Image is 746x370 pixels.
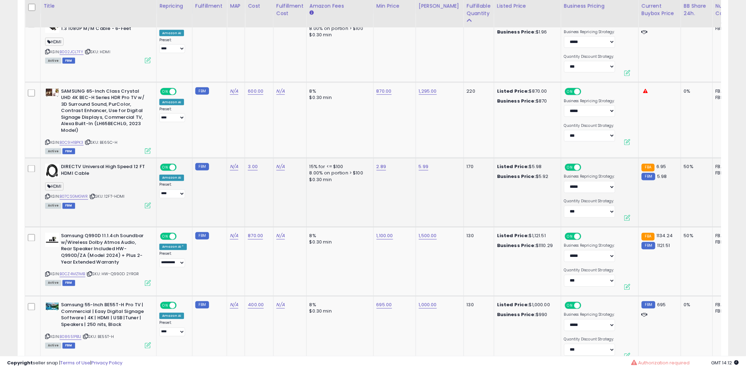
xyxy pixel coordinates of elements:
div: Title [43,2,153,10]
img: 51eR9IcyGjL._SL40_.jpg [45,164,59,178]
div: 130 [467,302,489,308]
span: ON [565,165,574,171]
div: Preset: [159,321,187,337]
label: Quantity Discount Strategy: [564,123,615,128]
div: Min Price [377,2,413,10]
span: OFF [176,165,187,171]
div: Current Buybox Price [642,2,678,17]
a: 1,000.00 [419,302,437,309]
small: FBM [195,163,209,171]
strong: Copyright [7,359,33,366]
img: 21143ZY2TGL._SL40_.jpg [45,233,59,247]
div: 170 [467,164,489,170]
label: Quantity Discount Strategy: [564,337,615,342]
div: Amazon AI * [159,244,187,250]
div: Fulfillment [195,2,224,10]
span: 1134.24 [656,233,673,239]
span: All listings currently available for purchase on Amazon [45,280,61,286]
span: HDMI [45,38,63,46]
div: $0.30 min [310,308,368,315]
small: FBM [195,87,209,95]
b: Business Price: [497,98,536,104]
div: Listed Price [497,2,558,10]
div: 8.00% on portion > $100 [310,170,368,177]
small: FBM [195,301,209,309]
div: Amazon Fees [310,2,371,10]
label: Quantity Discount Strategy: [564,199,615,204]
a: 1,295.00 [419,88,437,95]
div: 0% [684,88,707,94]
div: ASIN: [45,88,151,154]
div: 130 [467,233,489,239]
div: $990 [497,312,556,318]
div: 220 [467,88,489,94]
div: $1.96 [497,29,556,35]
div: [PERSON_NAME] [419,2,461,10]
a: B002JCL7FY [60,49,84,55]
div: $1,000.00 [497,302,556,308]
span: ON [565,303,574,309]
span: | SKU: HW-Q990D 2YRGR [86,271,139,277]
label: Business Repricing Strategy: [564,313,615,317]
div: FBM: 7 [716,94,739,101]
span: ON [565,234,574,240]
b: Listed Price: [497,88,529,94]
div: $0.30 min [310,177,368,183]
b: Samsung Q990D 11.1.4ch Soundbar w/Wireless Dolby Atmos Audio, Rear Speaker Included HW-Q990D/ZA (... [61,233,147,267]
span: All listings currently available for purchase on Amazon [45,343,61,349]
label: Business Repricing Strategy: [564,174,615,179]
span: OFF [580,303,592,309]
div: $870.00 [497,88,556,94]
img: 419xDgWbjtL._SL40_.jpg [45,88,59,98]
div: 50% [684,233,707,239]
span: FBM [62,280,75,286]
span: OFF [580,234,592,240]
div: FBA: 0 [716,88,739,94]
span: | SKU: HDMI [85,49,110,55]
a: N/A [230,302,238,309]
div: Num of Comp. [716,2,741,17]
small: FBM [642,173,655,180]
div: $870 [497,98,556,104]
div: 50% [684,164,707,170]
span: FBM [62,343,75,349]
span: | SKU: BE55T-H [82,334,114,340]
a: 870.00 [248,233,263,240]
a: Privacy Policy [91,359,122,366]
div: $1,121.51 [497,233,556,239]
small: FBA [642,164,655,172]
div: FBM: 7 [716,308,739,315]
span: | SKU: BE65C-H [85,140,117,145]
span: OFF [580,88,592,94]
b: Listed Price: [497,233,529,239]
div: FBM: 2 [716,25,739,32]
div: FBA: 0 [716,302,739,308]
span: | SKU: 12FT-HDMI [89,194,125,199]
div: Preset: [159,38,187,54]
label: Quantity Discount Strategy: [564,54,615,59]
small: FBM [642,242,655,249]
div: ASIN: [45,164,151,208]
a: 695.00 [377,302,392,309]
a: 600.00 [248,88,263,95]
a: N/A [230,233,238,240]
a: N/A [276,233,285,240]
span: 2025-09-12 14:12 GMT [711,359,739,366]
span: 695 [657,302,666,308]
small: Amazon Fees. [310,10,314,16]
span: OFF [176,88,187,94]
a: 2.89 [377,164,386,171]
a: N/A [230,88,238,95]
div: $0.30 min [310,94,368,101]
label: Business Repricing Strategy: [564,243,615,248]
img: 51S2CeifaEL._SL40_.jpg [45,302,59,312]
div: $5.98 [497,164,556,170]
a: 1,500.00 [419,233,437,240]
div: Preset: [159,183,187,198]
a: 5.99 [419,164,429,171]
div: ASIN: [45,302,151,348]
span: OFF [580,165,592,171]
label: Quantity Discount Strategy: [564,268,615,273]
a: 870.00 [377,88,392,95]
span: OFF [176,303,187,309]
